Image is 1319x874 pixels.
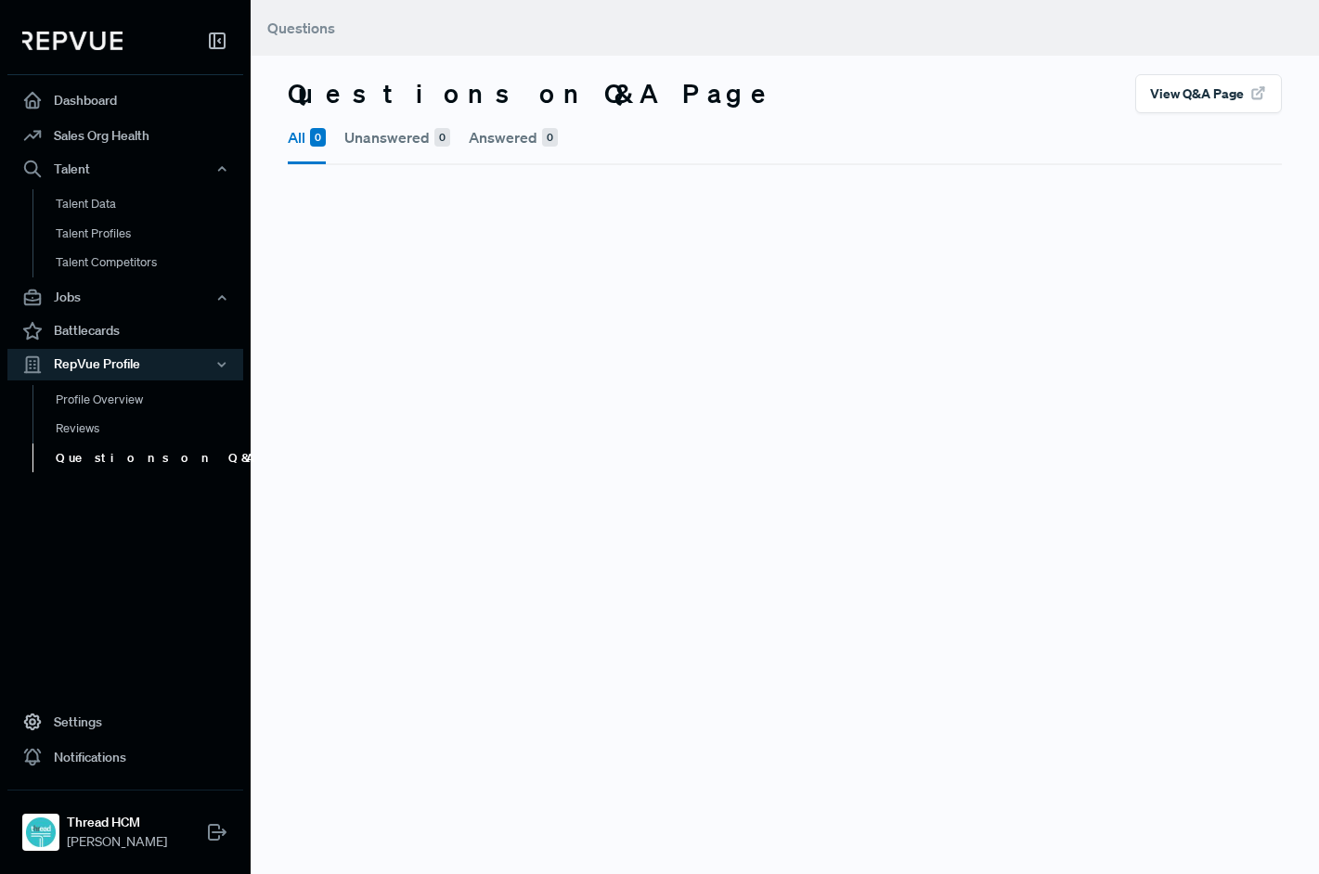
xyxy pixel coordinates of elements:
a: Talent Competitors [32,248,268,277]
a: Sales Org Health [7,118,243,153]
a: Settings [7,704,243,739]
button: All [288,113,326,164]
a: View Q&A Page [1135,83,1282,101]
a: Battlecards [7,314,243,349]
span: 0 [434,128,450,147]
button: Talent [7,153,243,185]
span: 0 [310,128,326,147]
a: Dashboard [7,83,243,118]
span: 0 [542,128,558,147]
a: Reviews [32,414,268,443]
a: Talent Data [32,189,268,219]
a: Thread HCMThread HCM[PERSON_NAME] [7,790,243,859]
a: Talent Profiles [32,219,268,249]
strong: Thread HCM [67,813,167,832]
span: [PERSON_NAME] [67,832,167,852]
a: Questions on Q&A [32,443,268,473]
span: Questions [267,19,335,37]
button: RepVue Profile [7,349,243,380]
button: View Q&A Page [1135,74,1282,113]
img: Thread HCM [26,817,56,847]
a: Notifications [7,739,243,775]
button: Answered [469,113,558,161]
h3: Questions on Q&A Page [288,78,778,109]
button: Jobs [7,282,243,314]
a: Profile Overview [32,385,268,415]
button: Unanswered [344,113,450,161]
img: RepVue [22,32,123,50]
